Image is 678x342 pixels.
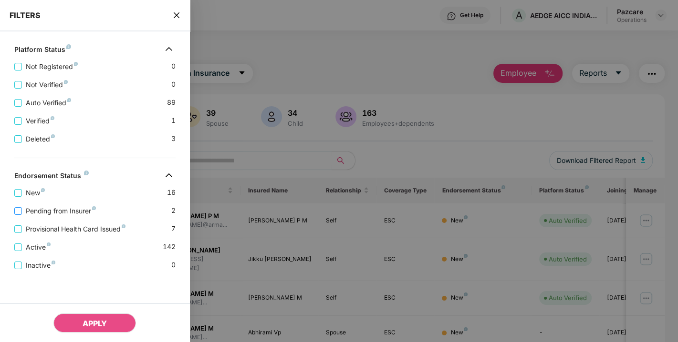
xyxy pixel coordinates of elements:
span: close [173,10,180,20]
span: 0 [171,61,176,72]
span: Auto Verified [22,98,75,108]
span: New [22,188,49,198]
span: Inactive [22,260,59,271]
img: svg+xml;base64,PHN2ZyB4bWxucz0iaHR0cDovL3d3dy53My5vcmcvMjAwMC9zdmciIHdpZHRoPSI4IiBoZWlnaHQ9IjgiIH... [122,224,125,228]
img: svg+xml;base64,PHN2ZyB4bWxucz0iaHR0cDovL3d3dy53My5vcmcvMjAwMC9zdmciIHdpZHRoPSIzMiIgaGVpZ2h0PSIzMi... [161,41,177,57]
img: svg+xml;base64,PHN2ZyB4bWxucz0iaHR0cDovL3d3dy53My5vcmcvMjAwMC9zdmciIHdpZHRoPSIzMiIgaGVpZ2h0PSIzMi... [161,168,177,183]
img: svg+xml;base64,PHN2ZyB4bWxucz0iaHR0cDovL3d3dy53My5vcmcvMjAwMC9zdmciIHdpZHRoPSI4IiBoZWlnaHQ9IjgiIH... [92,206,96,210]
span: 142 [163,241,176,252]
span: 16 [167,187,176,198]
img: svg+xml;base64,PHN2ZyB4bWxucz0iaHR0cDovL3d3dy53My5vcmcvMjAwMC9zdmciIHdpZHRoPSI4IiBoZWlnaHQ9IjgiIH... [67,98,71,102]
img: svg+xml;base64,PHN2ZyB4bWxucz0iaHR0cDovL3d3dy53My5vcmcvMjAwMC9zdmciIHdpZHRoPSI4IiBoZWlnaHQ9IjgiIH... [51,134,55,138]
span: 1 [171,115,176,126]
div: Endorsement Status [14,171,89,183]
span: Not Verified [22,80,72,90]
span: 2 [171,205,176,216]
img: svg+xml;base64,PHN2ZyB4bWxucz0iaHR0cDovL3d3dy53My5vcmcvMjAwMC9zdmciIHdpZHRoPSI4IiBoZWlnaHQ9IjgiIH... [52,261,55,264]
span: Active [22,242,54,252]
img: svg+xml;base64,PHN2ZyB4bWxucz0iaHR0cDovL3d3dy53My5vcmcvMjAwMC9zdmciIHdpZHRoPSI4IiBoZWlnaHQ9IjgiIH... [51,116,54,120]
div: Platform Status [14,45,71,57]
span: Provisional Health Card Issued [22,224,129,234]
span: 0 [171,79,176,90]
span: FILTERS [10,10,41,20]
span: 7 [171,223,176,234]
img: svg+xml;base64,PHN2ZyB4bWxucz0iaHR0cDovL3d3dy53My5vcmcvMjAwMC9zdmciIHdpZHRoPSI4IiBoZWlnaHQ9IjgiIH... [41,188,45,192]
span: Deleted [22,134,59,144]
span: 89 [167,97,176,108]
img: svg+xml;base64,PHN2ZyB4bWxucz0iaHR0cDovL3d3dy53My5vcmcvMjAwMC9zdmciIHdpZHRoPSI4IiBoZWlnaHQ9IjgiIH... [84,171,89,175]
span: 3 [171,133,176,144]
img: svg+xml;base64,PHN2ZyB4bWxucz0iaHR0cDovL3d3dy53My5vcmcvMjAwMC9zdmciIHdpZHRoPSI4IiBoZWlnaHQ9IjgiIH... [66,44,71,49]
span: 0 [171,260,176,271]
span: Pending from Insurer [22,206,100,216]
span: Verified [22,116,58,126]
span: Not Registered [22,61,82,72]
span: APPLY [83,319,107,328]
img: svg+xml;base64,PHN2ZyB4bWxucz0iaHR0cDovL3d3dy53My5vcmcvMjAwMC9zdmciIHdpZHRoPSI4IiBoZWlnaHQ9IjgiIH... [74,62,78,66]
img: svg+xml;base64,PHN2ZyB4bWxucz0iaHR0cDovL3d3dy53My5vcmcvMjAwMC9zdmciIHdpZHRoPSI4IiBoZWlnaHQ9IjgiIH... [47,242,51,246]
img: svg+xml;base64,PHN2ZyB4bWxucz0iaHR0cDovL3d3dy53My5vcmcvMjAwMC9zdmciIHdpZHRoPSI4IiBoZWlnaHQ9IjgiIH... [64,80,68,84]
button: APPLY [53,313,136,332]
